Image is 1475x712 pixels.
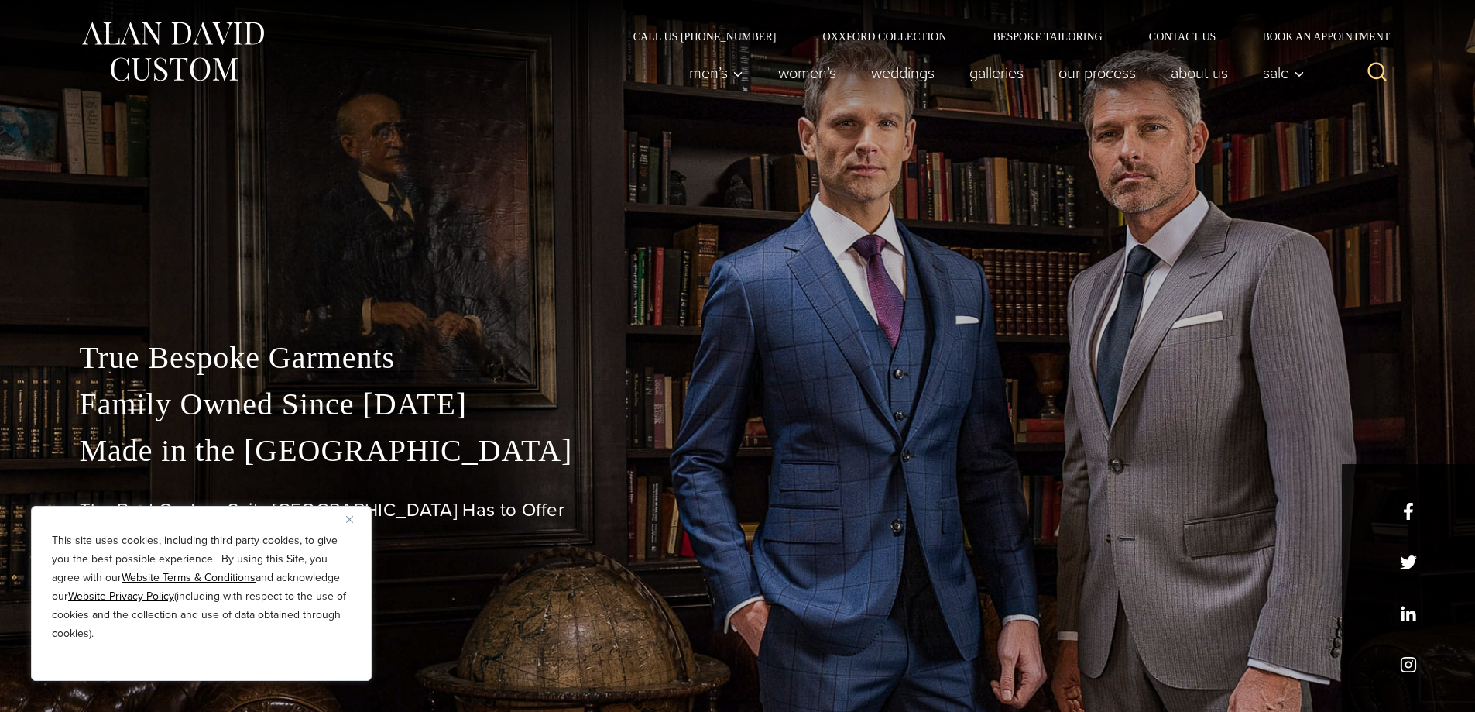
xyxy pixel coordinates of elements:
a: About Us [1153,57,1245,88]
a: Women’s [760,57,853,88]
a: Contact Us [1126,31,1240,42]
nav: Primary Navigation [671,57,1312,88]
a: Call Us [PHONE_NUMBER] [610,31,800,42]
p: This site uses cookies, including third party cookies, to give you the best possible experience. ... [52,531,351,643]
nav: Secondary Navigation [610,31,1396,42]
a: Oxxford Collection [799,31,969,42]
a: Bespoke Tailoring [969,31,1125,42]
a: Website Terms & Conditions [122,569,256,586]
span: Men’s [689,65,743,81]
span: Sale [1263,65,1305,81]
a: Book an Appointment [1239,31,1395,42]
a: Website Privacy Policy [68,588,174,604]
img: Close [346,516,353,523]
button: View Search Form [1359,54,1396,91]
a: weddings [853,57,952,88]
h1: The Best Custom Suits [GEOGRAPHIC_DATA] Has to Offer [80,499,1396,521]
a: Our Process [1041,57,1153,88]
p: True Bespoke Garments Family Owned Since [DATE] Made in the [GEOGRAPHIC_DATA] [80,335,1396,474]
button: Close [346,510,365,528]
a: Galleries [952,57,1041,88]
img: Alan David Custom [80,17,266,86]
